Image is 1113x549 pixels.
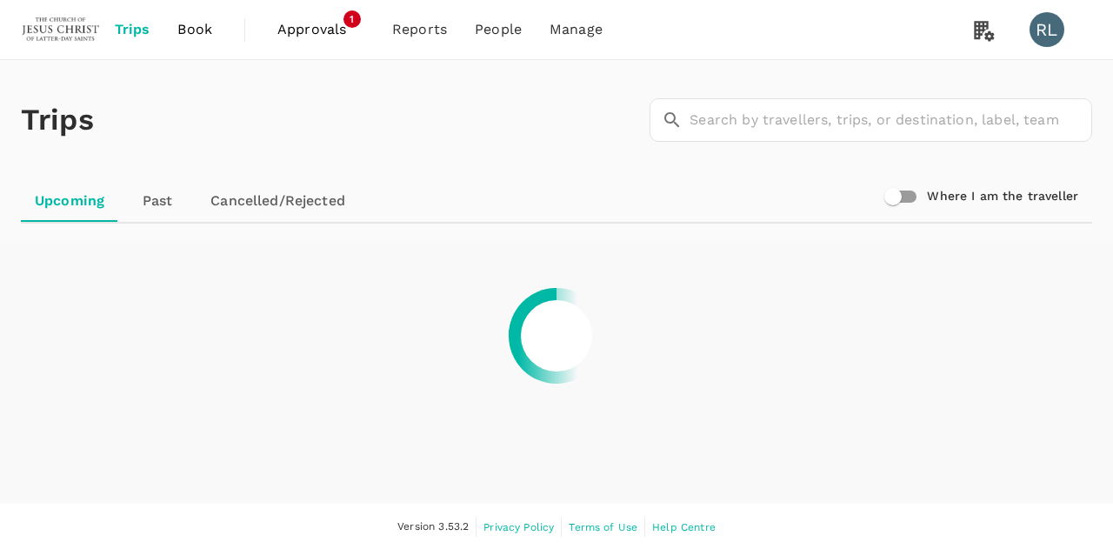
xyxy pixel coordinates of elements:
a: Past [118,180,197,222]
h6: Where I am the traveller [927,187,1078,206]
span: Help Centre [652,521,716,533]
span: Version 3.53.2 [397,519,469,536]
a: Help Centre [652,518,716,537]
a: Terms of Use [569,518,637,537]
span: 1 [343,10,361,28]
div: RL [1030,12,1064,47]
img: The Malaysian Church of Jesus Christ of Latter-day Saints [21,10,101,49]
span: Approvals [277,19,364,40]
h1: Trips [21,60,94,180]
span: People [475,19,522,40]
span: Trips [115,19,150,40]
a: Privacy Policy [483,518,554,537]
span: Reports [392,19,447,40]
a: Cancelled/Rejected [197,180,359,222]
input: Search by travellers, trips, or destination, label, team [690,98,1092,142]
a: Upcoming [21,180,118,222]
span: Privacy Policy [483,521,554,533]
span: Terms of Use [569,521,637,533]
span: Manage [550,19,603,40]
span: Book [177,19,212,40]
